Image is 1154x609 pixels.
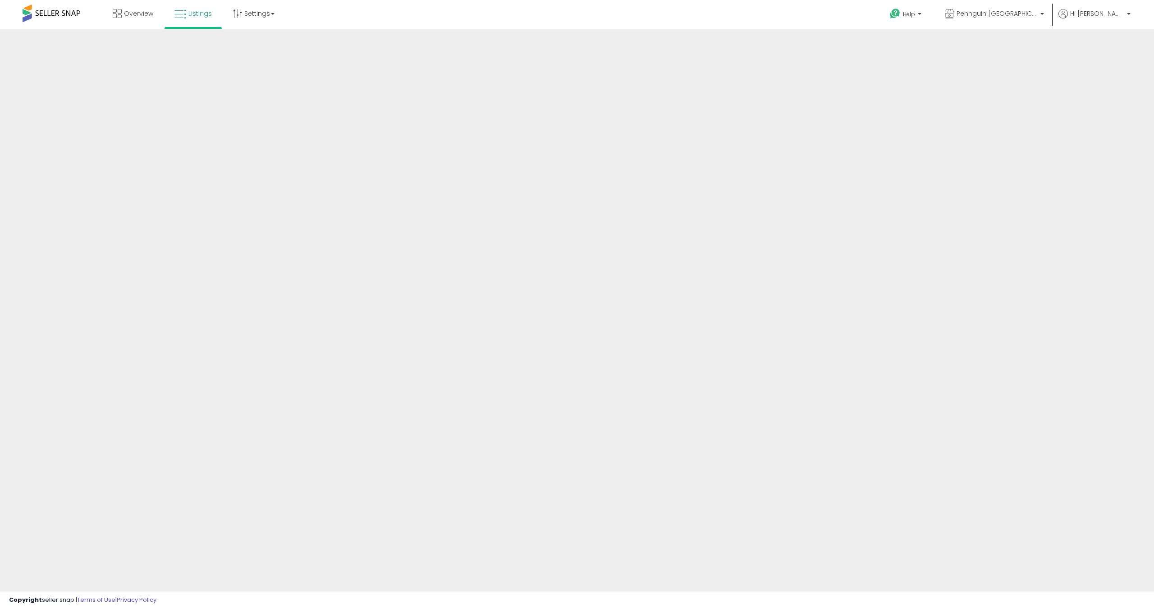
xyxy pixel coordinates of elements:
[1058,9,1131,29] a: Hi [PERSON_NAME]
[1070,9,1124,18] span: Hi [PERSON_NAME]
[883,1,930,29] a: Help
[903,10,915,18] span: Help
[957,9,1038,18] span: Pennguin [GEOGRAPHIC_DATA]
[188,9,212,18] span: Listings
[889,8,901,19] i: Get Help
[124,9,153,18] span: Overview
